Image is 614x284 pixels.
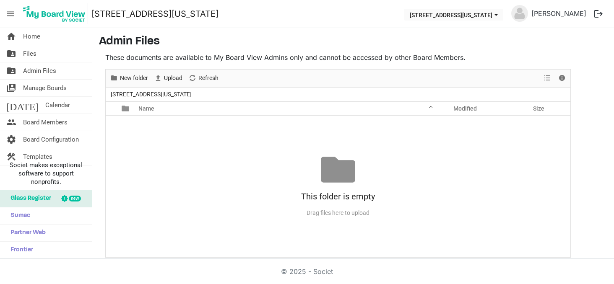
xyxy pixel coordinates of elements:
button: Details [557,73,568,83]
button: Upload [153,73,184,83]
div: Refresh [185,70,221,87]
span: folder_shared [6,62,16,79]
span: Manage Boards [23,80,67,96]
span: home [6,28,16,45]
a: © 2025 - Societ [281,267,333,276]
img: My Board View Logo [21,3,88,24]
span: Home [23,28,40,45]
span: [DATE] [6,97,39,114]
a: [STREET_ADDRESS][US_STATE] [91,5,219,22]
h3: Admin Files [99,35,607,49]
div: View [541,70,555,87]
span: [STREET_ADDRESS][US_STATE] [109,89,193,100]
span: Sumac [6,207,30,224]
span: people [6,114,16,131]
span: New folder [119,73,149,83]
button: 216 E Washington Blvd dropdownbutton [404,9,503,21]
div: New folder [107,70,151,87]
span: menu [3,6,18,22]
span: settings [6,131,16,148]
span: Upload [163,73,183,83]
span: Board Configuration [23,131,79,148]
img: no-profile-picture.svg [511,5,528,22]
p: These documents are available to My Board View Admins only and cannot be accessed by other Board ... [105,52,571,62]
span: Board Members [23,114,68,131]
span: Frontier [6,242,33,258]
span: Modified [453,105,477,112]
div: new [69,196,81,201]
span: Refresh [198,73,219,83]
span: construction [6,148,16,165]
span: Templates [23,148,52,165]
span: Glass Register [6,190,51,207]
span: Societ makes exceptional software to support nonprofits. [4,161,88,186]
span: Name [138,105,154,112]
button: View dropdownbutton [542,73,552,83]
button: New folder [109,73,150,83]
div: This folder is empty [106,187,570,206]
span: Files [23,45,36,62]
span: switch_account [6,80,16,96]
span: Admin Files [23,62,56,79]
div: Upload [151,70,185,87]
div: Details [555,70,569,87]
a: [PERSON_NAME] [528,5,590,22]
div: Drag files here to upload [106,206,570,220]
span: Calendar [45,97,70,114]
button: Refresh [187,73,220,83]
span: Size [533,105,544,112]
a: My Board View Logo [21,3,91,24]
button: logout [590,5,607,23]
span: Partner Web [6,225,46,241]
span: folder_shared [6,45,16,62]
